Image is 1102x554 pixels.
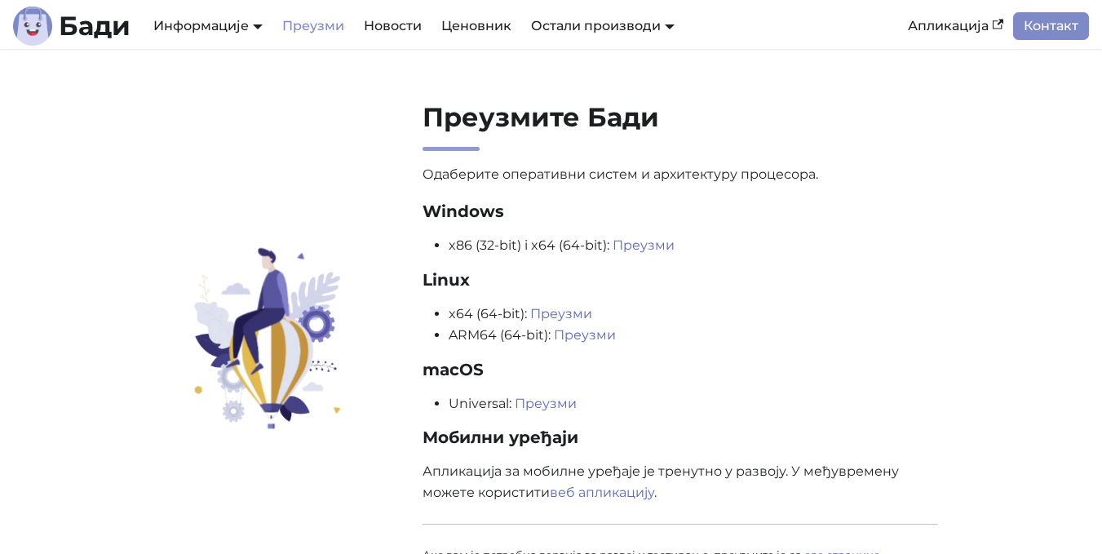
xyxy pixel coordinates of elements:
[449,325,939,346] li: ARM64 (64-bit):
[354,12,432,40] a: Новости
[554,327,616,343] a: Преузми
[423,101,939,151] h2: Преузмите Бади
[423,428,939,448] h3: Мобилни уређаји
[59,13,131,39] b: Бади
[423,164,939,185] p: Одаберите оперативни систем и архитектуру процесора.
[423,270,939,290] h3: Linux
[515,396,577,411] a: Преузми
[13,7,131,46] a: ЛогоБади
[423,461,939,504] p: Апликација за мобилне уређаје је тренутно у развоју. У међувремену можете користити .
[898,12,1013,40] a: Апликација
[272,12,354,40] a: Преузми
[530,306,592,321] a: Преузми
[449,235,939,256] li: x86 (32-bit) i x64 (64-bit):
[423,360,939,380] h3: macOS
[13,7,52,46] img: Лого
[1013,12,1089,40] a: Контакт
[432,12,521,40] a: Ценовник
[613,237,675,253] a: Преузми
[153,18,263,33] a: Информације
[550,485,654,500] a: веб апликацију
[423,202,939,222] h3: Windows
[161,246,373,431] img: Преузмите Бади
[449,304,939,325] li: x64 (64-bit):
[531,18,675,33] a: Остали производи
[449,393,939,414] li: Universal:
